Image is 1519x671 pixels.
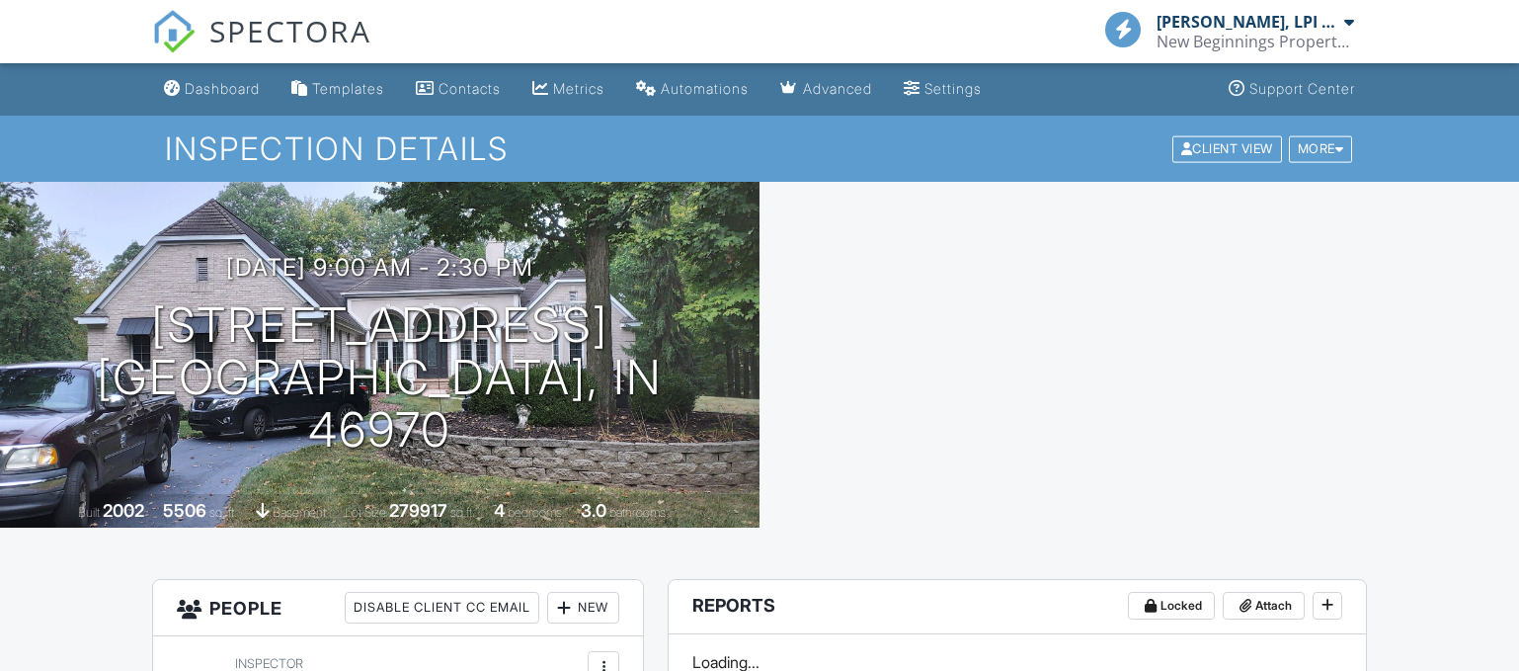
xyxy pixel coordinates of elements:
[312,80,384,97] div: Templates
[1221,71,1363,108] a: Support Center
[209,10,371,51] span: SPECTORA
[226,254,533,281] h3: [DATE] 9:00 am - 2:30 pm
[896,71,990,108] a: Settings
[1170,140,1287,155] a: Client View
[152,27,371,68] a: SPECTORA
[924,80,982,97] div: Settings
[235,656,303,671] span: Inspector
[547,592,619,624] div: New
[273,505,326,520] span: basement
[389,500,447,521] div: 279917
[283,71,392,108] a: Templates
[581,500,606,521] div: 3.0
[1249,80,1355,97] div: Support Center
[408,71,509,108] a: Contacts
[450,505,475,520] span: sq.ft.
[78,505,100,520] span: Built
[152,10,196,53] img: The Best Home Inspection Software - Spectora
[553,80,604,97] div: Metrics
[1172,135,1282,162] div: Client View
[163,500,206,521] div: 5506
[439,80,501,97] div: Contacts
[803,80,872,97] div: Advanced
[156,71,268,108] a: Dashboard
[209,505,237,520] span: sq. ft.
[32,299,728,456] h1: [STREET_ADDRESS] [GEOGRAPHIC_DATA], IN 46970
[772,71,880,108] a: Advanced
[524,71,612,108] a: Metrics
[1157,12,1339,32] div: [PERSON_NAME], LPI and CPI
[103,500,144,521] div: 2002
[1157,32,1354,51] div: New Beginnings Property Inspection, LLC
[1289,135,1353,162] div: More
[165,131,1355,166] h1: Inspection Details
[345,505,386,520] span: Lot Size
[494,500,505,521] div: 4
[661,80,749,97] div: Automations
[508,505,562,520] span: bedrooms
[628,71,757,108] a: Automations (Basic)
[153,580,644,636] h3: People
[609,505,666,520] span: bathrooms
[345,592,539,624] div: Disable Client CC Email
[185,80,260,97] div: Dashboard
